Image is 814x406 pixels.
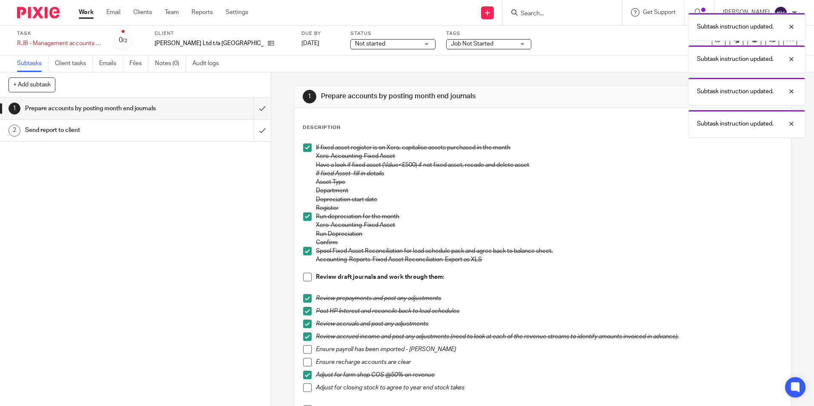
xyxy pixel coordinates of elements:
a: Subtasks [17,55,49,72]
strong: Review draft journals and work through them: [316,274,444,280]
h1: Prepare accounts by posting month end journals [25,102,172,115]
a: Notes (0) [155,55,186,72]
a: Audit logs [192,55,225,72]
em: Post HP Interest and reconcile back to lead schedules [316,308,459,314]
p: Have a look if fixed asset (Value<£500) if not fixed asset, recode and delete asset [316,161,782,169]
p: Run depreciation for the month [316,212,782,221]
button: + Add subtask [9,77,55,92]
em: Review accrued income and post any adjustments (need to look at each of the revenue streams to id... [316,334,679,340]
a: Work [79,8,94,17]
div: 2 [9,125,20,137]
p: Depreciation start date [316,195,782,204]
h1: Prepare accounts by posting month end journals [321,92,561,101]
label: Status [350,30,436,37]
p: Run Depreciation [316,230,782,238]
p: If fixed asset register is on Xero, capitalise assets purchased in the month [316,143,782,152]
span: Not started [355,41,385,47]
a: Email [106,8,120,17]
p: Xero-Accounting-Fixed Asset [316,152,782,160]
p: [PERSON_NAME] Ltd t/a [GEOGRAPHIC_DATA] [155,39,264,48]
div: 1 [303,90,316,103]
p: Subtask instruction updated. [697,55,774,63]
p: Register [316,204,782,212]
a: Client tasks [55,55,93,72]
label: Task [17,30,102,37]
h1: Send report to client [25,124,172,137]
div: RJB - Management accounts - Monthly (20th) [17,39,102,48]
p: Subtask instruction updated. [697,87,774,96]
small: /2 [123,38,127,43]
a: Reports [192,8,213,17]
p: Description [303,124,341,131]
p: Subtask instruction updated. [697,23,774,31]
em: Adjust for closing stock to agree to year end stock takes [316,385,464,391]
p: Spool Fixed Asset Reconciliation for lead schedule pack and agree back to balance sheet. [316,247,782,255]
img: svg%3E [774,6,788,20]
p: Xero-Accounting-Fixed Asset [316,221,782,229]
em: Review prepayments and post any adjustments [316,295,441,301]
a: Files [129,55,149,72]
em: Ensure payroll has been imported - [PERSON_NAME] [316,346,456,352]
div: 1 [9,103,20,114]
a: Emails [99,55,123,72]
label: Client [155,30,291,37]
a: Settings [226,8,248,17]
span: [DATE] [301,40,319,46]
p: Accounting-Reports-Fixed Asset Reconciliation-Export as XLS [316,255,782,264]
p: Department [316,186,782,195]
em: Adjust for farm shop COS @50% on revenue [316,372,435,378]
p: Confirm [316,238,782,247]
p: Subtask instruction updated. [697,120,774,128]
img: Pixie [17,7,60,18]
div: 0 [119,35,127,45]
em: Ensure recharge accounts are clear [316,359,411,365]
em: Review accruals and post any adjustments [316,321,428,327]
em: If fixed Asset- fill in details [316,171,384,177]
p: Asset Type [316,178,782,186]
a: Clients [133,8,152,17]
a: Team [165,8,179,17]
label: Due by [301,30,340,37]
